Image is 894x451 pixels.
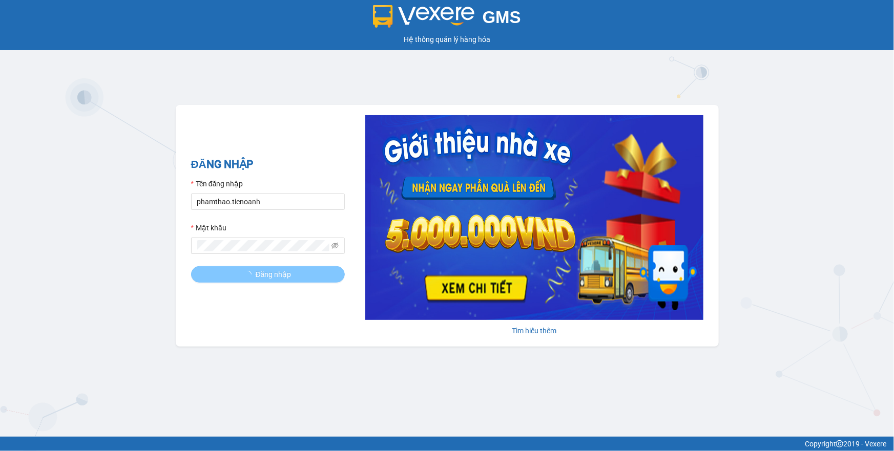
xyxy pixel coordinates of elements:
[331,242,339,249] span: eye-invisible
[191,266,345,283] button: Đăng nhập
[191,156,345,173] h2: ĐĂNG NHẬP
[373,5,474,28] img: logo 2
[8,438,886,449] div: Copyright 2019 - Vexere
[365,325,703,336] div: Tìm hiểu thêm
[483,8,521,27] span: GMS
[256,269,292,280] span: Đăng nhập
[191,194,345,210] input: Tên đăng nhập
[191,222,226,233] label: Mật khẩu
[191,178,243,189] label: Tên đăng nhập
[373,15,521,24] a: GMS
[244,271,256,278] span: loading
[836,440,843,447] span: copyright
[365,115,703,320] img: banner-0
[3,34,891,45] div: Hệ thống quản lý hàng hóa
[197,240,329,251] input: Mật khẩu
